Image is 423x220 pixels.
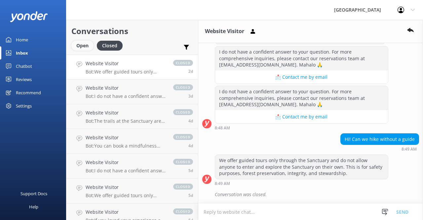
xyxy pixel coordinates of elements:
h2: Conversations [71,25,193,37]
button: 📩 Contact me by email [215,110,388,123]
h4: Website Visitor [86,84,167,92]
div: I do not have a confident answer to your question. For more comprehensive inquiries, please conta... [215,46,388,70]
p: Bot: I do not have a confident answer to your question. For more comprehensive inquiries, please ... [86,168,167,174]
span: closed [173,84,193,90]
h4: Website Visitor [86,159,167,166]
div: Settings [16,99,32,112]
p: Bot: I do not have a confident answer to your question. For more comprehensive inquiries, please ... [86,93,167,99]
span: closed [173,159,193,165]
div: 2025-09-17T15:13:13.633 [202,189,419,200]
a: Website VisitorBot:I do not have a confident answer to your question. For more comprehensive inqu... [66,154,198,179]
div: Reviews [16,73,32,86]
a: Open [71,42,97,49]
a: Website VisitorBot:You can book a mindfulness experience in the [GEOGRAPHIC_DATA] here: [URL][DOM... [66,129,198,154]
div: I do not have a confident answer to your question. For more comprehensive inquiries, please conta... [215,86,388,110]
h4: Website Visitor [86,60,167,67]
span: closed [173,208,193,214]
span: closed [173,134,193,140]
h4: Website Visitor [86,184,167,191]
h4: Website Visitor [86,134,167,141]
span: closed [173,184,193,190]
a: Website VisitorBot:We offer guided tours only through the Sanctuary and do not allow anyone to en... [66,55,198,79]
h4: Website Visitor [86,109,167,116]
div: Chatbot [16,60,32,73]
span: closed [173,109,193,115]
h3: Website Visitor [205,27,244,36]
p: Bot: You can book a mindfulness experience in the [GEOGRAPHIC_DATA] here: [URL][DOMAIN_NAME]. [86,143,167,149]
div: Open [71,41,94,51]
span: Sep 15 2025 11:04am (UTC -10:00) Pacific/Honolulu [188,93,193,99]
div: Closed [97,41,123,51]
a: Website VisitorBot:The trails at the Sanctuary are not suitable for those with severe physical mo... [66,104,198,129]
div: Conversation was closed. [215,189,419,200]
div: Sep 16 2025 02:48pm (UTC -10:00) Pacific/Honolulu [215,125,388,130]
div: We offer guided tours only through the Sanctuary and do not allow anyone to enter and explore the... [215,155,388,179]
strong: 8:49 AM [215,182,230,186]
span: Sep 16 2025 02:49pm (UTC -10:00) Pacific/Honolulu [188,68,193,74]
p: Bot: We offer guided tours only through the Sanctuary and do not allow self-guided tours. This is... [86,193,167,198]
div: Recommend [16,86,41,99]
p: Bot: We offer guided tours only through the Sanctuary and do not allow anyone to enter and explor... [86,69,167,75]
strong: 8:49 AM [402,147,417,151]
div: Help [29,200,38,213]
h4: Website Visitor [86,208,167,216]
span: Sep 14 2025 05:23pm (UTC -10:00) Pacific/Honolulu [188,118,193,124]
div: Sep 16 2025 02:49pm (UTC -10:00) Pacific/Honolulu [215,181,388,186]
span: Sep 13 2025 07:41pm (UTC -10:00) Pacific/Honolulu [188,168,193,173]
div: Sep 16 2025 02:49pm (UTC -10:00) Pacific/Honolulu [340,147,419,151]
span: Sep 14 2025 07:46am (UTC -10:00) Pacific/Honolulu [188,143,193,149]
span: closed [173,60,193,66]
img: yonder-white-logo.png [10,11,48,22]
a: Website VisitorBot:We offer guided tours only through the Sanctuary and do not allow self-guided ... [66,179,198,203]
span: Sep 13 2025 12:19pm (UTC -10:00) Pacific/Honolulu [188,193,193,198]
div: Hi! Can we hike without a guide [341,134,419,145]
p: Bot: The trails at the Sanctuary are not suitable for those with severe physical mobility challen... [86,118,167,124]
a: Website VisitorBot:I do not have a confident answer to your question. For more comprehensive inqu... [66,79,198,104]
div: Support Docs [20,187,47,200]
button: 📩 Contact me by email [215,70,388,84]
strong: 8:48 AM [215,126,230,130]
div: Inbox [16,46,28,60]
a: Closed [97,42,126,49]
div: Home [16,33,28,46]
